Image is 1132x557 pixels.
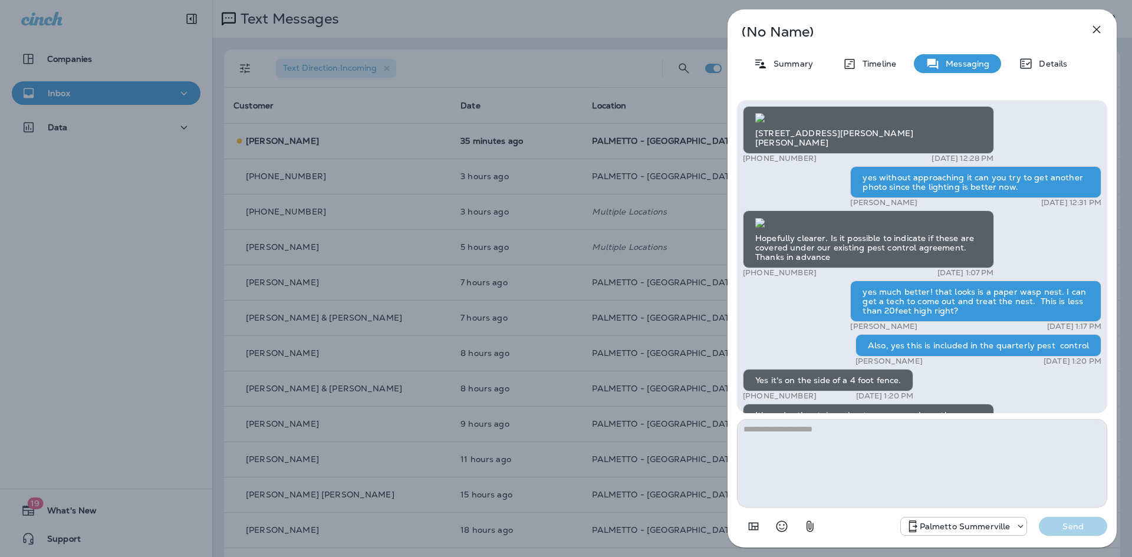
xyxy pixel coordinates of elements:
button: Select an emoji [770,515,794,538]
p: [DATE] 1:20 PM [1044,357,1101,366]
p: [DATE] 1:20 PM [856,391,914,401]
p: [PHONE_NUMBER] [743,268,817,278]
p: Messaging [940,59,989,68]
div: Yes it's on the side of a 4 foot fence. [743,369,913,391]
p: (No Name) [742,27,1064,37]
p: Summary [768,59,813,68]
p: [PHONE_NUMBER] [743,391,817,401]
p: [DATE] 12:31 PM [1041,198,1101,207]
p: [DATE] 1:07 PM [937,268,994,278]
p: Timeline [857,59,896,68]
div: It's under the stairs going to our room above the garage [743,404,994,436]
p: [PHONE_NUMBER] [743,154,817,163]
p: [PERSON_NAME] [855,357,923,366]
p: [PERSON_NAME] [850,322,917,331]
p: Details [1033,59,1067,68]
img: twilio-download [755,113,765,123]
button: Add in a premade template [742,515,765,538]
div: Hopefully clearer. Is it possible to indicate if these are covered under our existing pest contro... [743,210,994,268]
div: [STREET_ADDRESS][PERSON_NAME][PERSON_NAME] [743,106,994,154]
p: Palmetto Summerville [920,522,1011,531]
p: [DATE] 1:17 PM [1047,322,1101,331]
p: [PERSON_NAME] [850,198,917,207]
div: Also, yes this is included in the quarterly pest control [855,334,1101,357]
div: yes without approaching it can you try to get another photo since the lighting is better now. [850,166,1101,198]
div: +1 (843) 594-2691 [901,519,1027,533]
div: yes much better! that looks is a paper wasp nest. I can get a tech to come out and treat the nest... [850,281,1101,322]
p: [DATE] 12:28 PM [932,154,993,163]
img: twilio-download [755,218,765,228]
